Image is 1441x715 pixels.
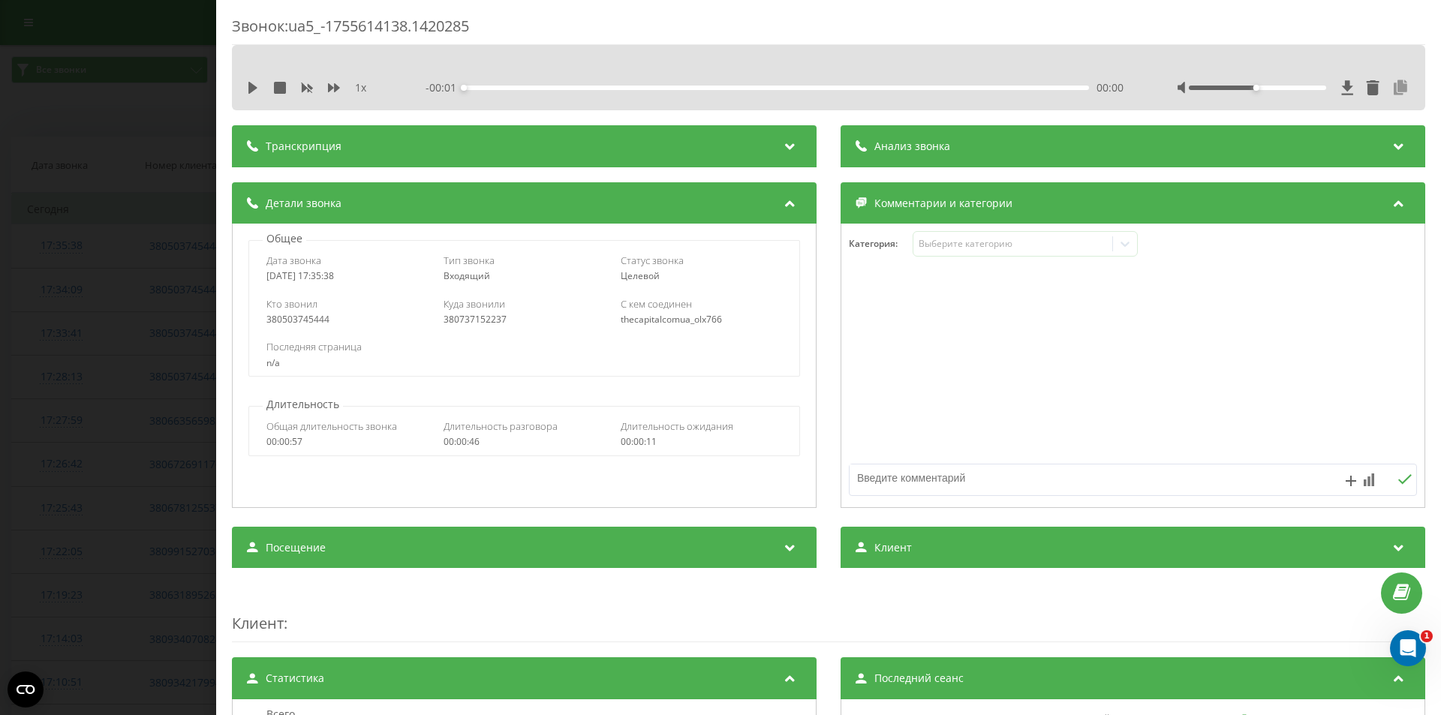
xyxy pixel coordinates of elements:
div: Звонок : ua5_-1755614138.1420285 [232,16,1425,45]
span: Целевой [621,269,660,282]
span: 1 x [355,80,366,95]
span: 00:00 [1097,80,1124,95]
span: Последняя страница [266,340,362,353]
span: Посещение [266,540,326,555]
div: 380503745444 [266,314,428,325]
div: Accessibility label [461,85,467,91]
p: Общее [263,231,306,246]
button: Open CMP widget [8,671,44,707]
div: 00:00:46 [444,437,605,447]
span: Комментарии и категории [874,196,1012,211]
span: Кто звонил [266,297,317,311]
div: thecapitalcomua_olx766 [621,314,782,325]
span: Дата звонка [266,254,321,267]
span: Клиент [232,613,284,633]
span: - 00:01 [426,80,464,95]
div: Accessibility label [1253,85,1259,91]
span: Детали звонка [266,196,341,211]
span: Статистика [266,671,324,686]
span: Тип звонка [444,254,495,267]
span: Клиент [874,540,912,555]
div: 00:00:11 [621,437,782,447]
div: 00:00:57 [266,437,428,447]
span: Анализ звонка [874,139,950,154]
span: Общая длительность звонка [266,419,397,433]
div: : [232,583,1425,642]
span: Куда звонили [444,297,505,311]
iframe: Intercom live chat [1390,630,1426,666]
span: Последний сеанс [874,671,964,686]
span: С кем соединен [621,297,692,311]
div: [DATE] 17:35:38 [266,271,428,281]
div: n/a [266,358,781,368]
p: Длительность [263,397,343,412]
div: Выберите категорию [919,238,1106,250]
span: Входящий [444,269,490,282]
span: Транскрипция [266,139,341,154]
span: Длительность разговора [444,419,558,433]
span: 1 [1421,630,1433,642]
span: Длительность ожидания [621,419,733,433]
h4: Категория : [849,239,913,249]
span: Статус звонка [621,254,684,267]
div: 380737152237 [444,314,605,325]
